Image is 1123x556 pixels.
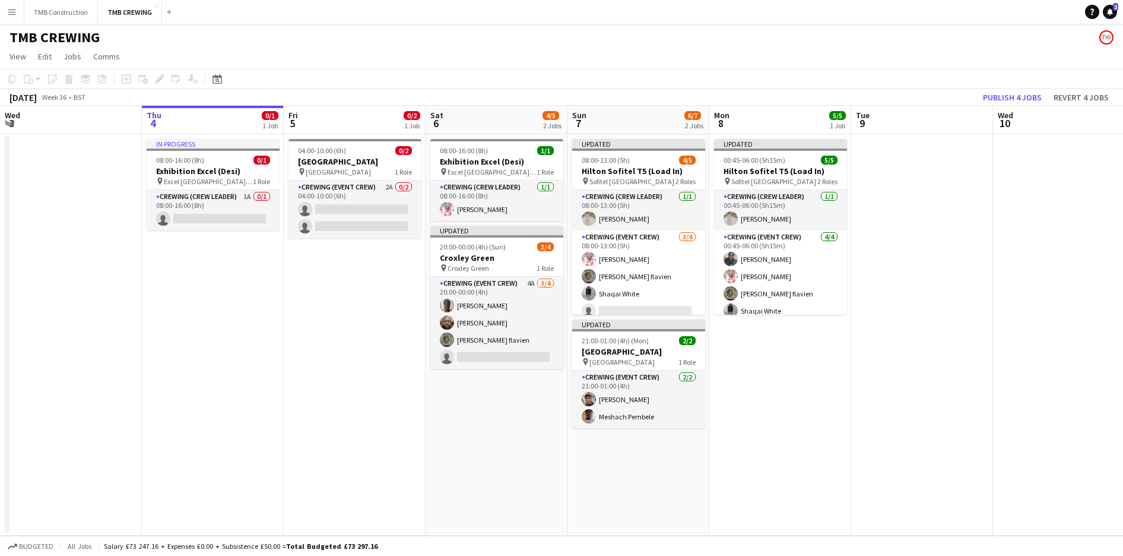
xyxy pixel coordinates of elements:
[147,110,161,121] span: Thu
[288,181,421,238] app-card-role: Crewing (Event Crew)2A0/204:00-10:00 (6h)
[430,226,563,235] div: Updated
[98,1,162,24] button: TMB CREWING
[572,371,705,428] app-card-role: Crewing (Event Crew)2/221:00-01:00 (4h)[PERSON_NAME]Meshach Pembele
[537,264,554,273] span: 1 Role
[996,116,1013,130] span: 10
[88,49,125,64] a: Comms
[440,242,506,251] span: 20:00-00:00 (4h) (Sun)
[998,110,1013,121] span: Wed
[679,336,696,345] span: 2/2
[448,264,489,273] span: Croxley Green
[253,177,270,186] span: 1 Role
[572,190,705,230] app-card-role: Crewing (Crew Leader)1/108:00-13:00 (5h)[PERSON_NAME]
[572,320,705,428] app-job-card: Updated21:00-01:00 (4h) (Mon)2/2[GEOGRAPHIC_DATA] [GEOGRAPHIC_DATA]1 RoleCrewing (Event Crew)2/22...
[147,139,280,230] div: In progress08:00-16:00 (8h)0/1Exhibition Excel (Desi) Excel [GEOGRAPHIC_DATA] ( [GEOGRAPHIC_DATA]...
[724,156,785,165] span: 00:45-06:00 (5h15m)
[430,139,563,221] app-job-card: 08:00-16:00 (8h)1/1Exhibition Excel (Desi) Excel [GEOGRAPHIC_DATA] ( [GEOGRAPHIC_DATA])1 RoleCrew...
[164,177,253,186] span: Excel [GEOGRAPHIC_DATA] ( [GEOGRAPHIC_DATA])
[288,139,421,238] app-job-card: 04:00-10:00 (6h)0/2[GEOGRAPHIC_DATA] [GEOGRAPHIC_DATA]1 RoleCrewing (Event Crew)2A0/204:00-10:00 ...
[714,190,847,230] app-card-role: Crewing (Crew Leader)1/100:45-06:00 (5h15m)[PERSON_NAME]
[64,51,81,62] span: Jobs
[679,156,696,165] span: 4/5
[1049,90,1114,105] button: Revert 4 jobs
[856,110,870,121] span: Tue
[572,166,705,176] h3: Hilton Sofitel T5 (Load In)
[404,111,420,120] span: 0/2
[298,146,346,155] span: 04:00-10:00 (6h)
[572,320,705,329] div: Updated
[93,51,120,62] span: Comms
[829,111,846,120] span: 5/5
[65,542,94,551] span: All jobs
[147,190,280,230] app-card-role: Crewing (Crew Leader)1A0/108:00-16:00 (8h)
[448,168,537,176] span: Excel [GEOGRAPHIC_DATA] ( [GEOGRAPHIC_DATA])
[395,168,412,176] span: 1 Role
[395,146,412,155] span: 0/2
[287,116,298,130] span: 5
[74,93,85,102] div: BST
[24,1,98,24] button: TMB Construction
[589,358,655,367] span: [GEOGRAPHIC_DATA]
[39,93,69,102] span: Week 36
[6,540,55,553] button: Budgeted
[714,166,847,176] h3: Hilton Sofitel T5 (Load In)
[589,177,674,186] span: Sofitel [GEOGRAPHIC_DATA]
[830,121,845,130] div: 1 Job
[582,156,630,165] span: 08:00-13:00 (5h)
[156,156,204,165] span: 08:00-16:00 (8h)
[262,121,278,130] div: 1 Job
[572,346,705,357] h3: [GEOGRAPHIC_DATA]
[5,110,20,121] span: Wed
[9,51,26,62] span: View
[286,542,377,551] span: Total Budgeted £73 297.16
[572,110,586,121] span: Sun
[429,116,443,130] span: 6
[430,181,563,221] app-card-role: Crewing (Crew Leader)1/108:00-16:00 (8h)[PERSON_NAME]
[821,156,838,165] span: 5/5
[38,51,52,62] span: Edit
[306,168,371,176] span: [GEOGRAPHIC_DATA]
[253,156,270,165] span: 0/1
[1113,3,1118,11] span: 2
[714,110,729,121] span: Mon
[1099,30,1114,45] app-user-avatar: TMB RECRUITMENT
[9,29,100,46] h1: TMB CREWING
[3,116,20,130] span: 3
[1103,5,1117,19] a: 2
[104,542,377,551] div: Salary £73 247.16 + Expenses £0.00 + Subsistence £50.00 =
[572,139,705,315] app-job-card: Updated08:00-13:00 (5h)4/5Hilton Sofitel T5 (Load In) Sofitel [GEOGRAPHIC_DATA]2 RolesCrewing (Cr...
[543,121,561,130] div: 2 Jobs
[430,226,563,369] app-job-card: Updated20:00-00:00 (4h) (Sun)3/4Croxley Green Croxley Green1 RoleCrewing (Event Crew)4A3/420:00-0...
[430,252,563,263] h3: Croxley Green
[714,230,847,323] app-card-role: Crewing (Event Crew)4/400:45-06:00 (5h15m)[PERSON_NAME][PERSON_NAME][PERSON_NAME] flavienShaqai W...
[543,111,559,120] span: 4/5
[59,49,86,64] a: Jobs
[537,146,554,155] span: 1/1
[714,139,847,315] app-job-card: Updated00:45-06:00 (5h15m)5/5Hilton Sofitel T5 (Load In) Sofitel [GEOGRAPHIC_DATA]2 RolesCrewing ...
[978,90,1046,105] button: Publish 4 jobs
[817,177,838,186] span: 2 Roles
[712,116,729,130] span: 8
[572,139,705,149] div: Updated
[33,49,56,64] a: Edit
[288,110,298,121] span: Fri
[430,156,563,167] h3: Exhibition Excel (Desi)
[685,121,703,130] div: 2 Jobs
[262,111,278,120] span: 0/1
[675,177,696,186] span: 2 Roles
[404,121,420,130] div: 1 Job
[582,336,649,345] span: 21:00-01:00 (4h) (Mon)
[430,277,563,369] app-card-role: Crewing (Event Crew)4A3/420:00-00:00 (4h)[PERSON_NAME][PERSON_NAME][PERSON_NAME] flavien
[147,139,280,149] div: In progress
[731,177,816,186] span: Sofitel [GEOGRAPHIC_DATA]
[430,110,443,121] span: Sat
[537,168,554,176] span: 1 Role
[684,111,701,120] span: 6/7
[145,116,161,130] span: 4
